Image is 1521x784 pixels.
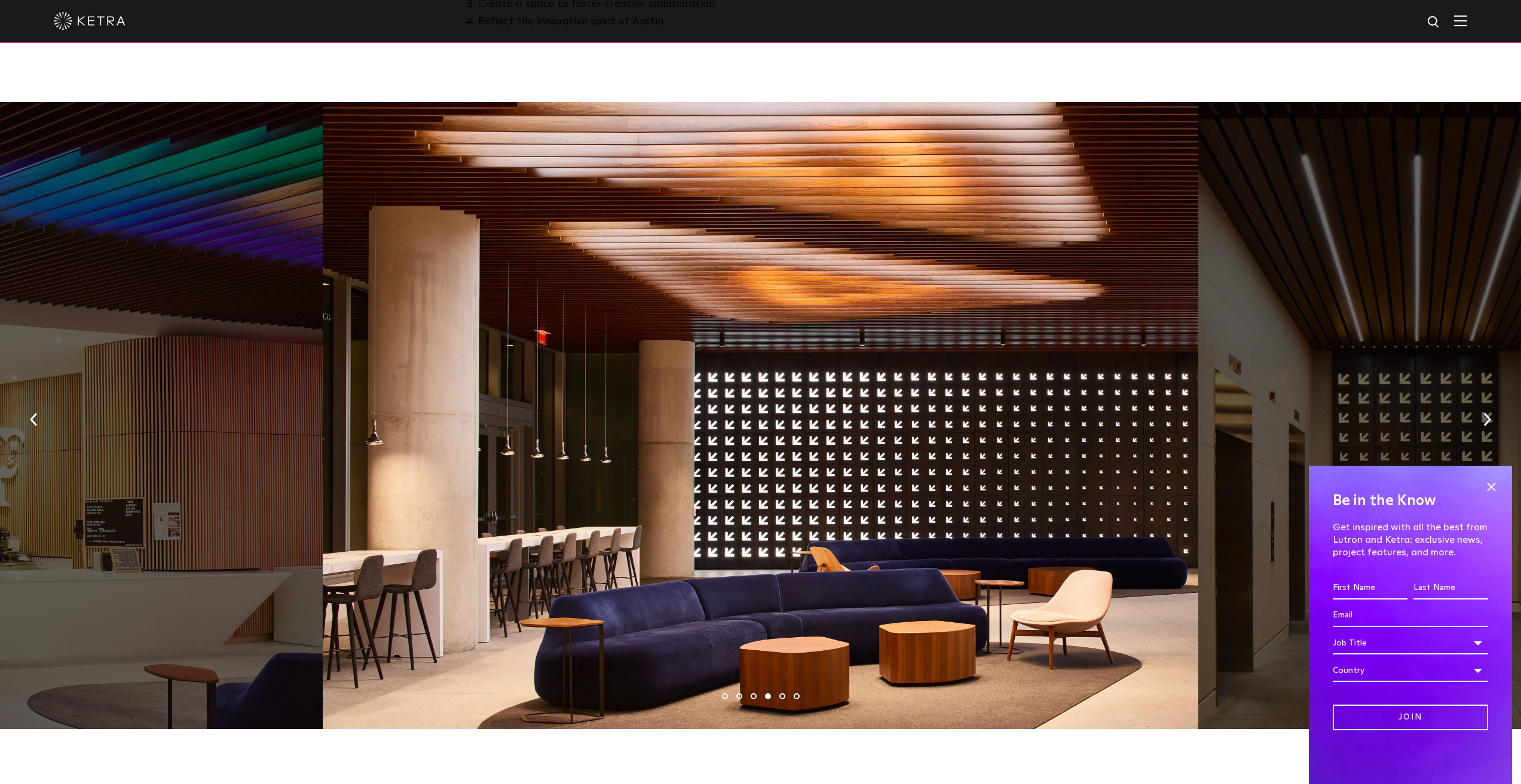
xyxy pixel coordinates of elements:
[1483,413,1491,426] img: arrow-right-black.svg
[1333,705,1488,730] input: Join
[1333,604,1488,627] input: Email
[1333,632,1488,654] div: Job Title
[1454,15,1467,26] img: Hamburger%20Nav.svg
[30,413,38,426] img: arrow-left-black.svg
[1333,577,1407,599] input: First Name
[1333,490,1488,512] h4: Be in the Know
[54,12,126,30] img: ketra-logo-2019-white
[1427,15,1442,30] img: search icon
[1333,659,1488,682] div: Country
[1413,577,1488,599] input: Last Name
[1333,521,1488,558] p: Get inspired with all the best from Lutron and Ketra: exclusive news, project features, and more.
